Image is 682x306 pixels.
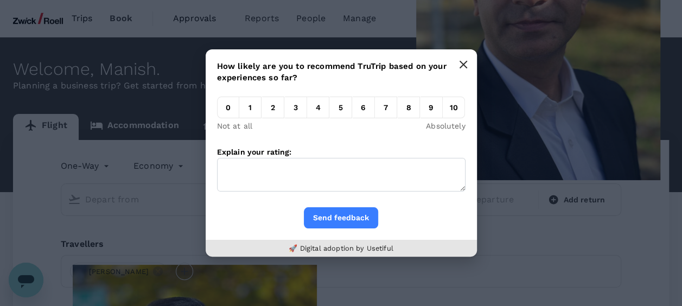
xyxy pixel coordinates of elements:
em: 7 [375,97,397,118]
em: 6 [353,97,375,118]
em: 10 [443,97,465,118]
em: 3 [285,97,307,118]
em: 1 [239,97,262,118]
span: How likely are you to recommend TruTrip based on your experiences so far? [217,61,447,82]
p: Absolutely [426,120,466,131]
em: 8 [398,97,420,118]
a: 🚀 Digital adoption by Usetiful [289,244,393,252]
label: Explain your rating: [217,148,292,156]
em: 9 [420,97,443,118]
em: 4 [307,97,329,118]
em: 5 [330,97,352,118]
button: Send feedback [304,207,378,228]
em: 0 [217,97,239,118]
em: 2 [262,97,284,118]
p: Not at all [217,120,253,131]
